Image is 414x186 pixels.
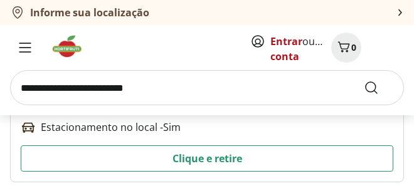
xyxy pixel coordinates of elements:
[10,33,40,63] button: Menu
[50,34,92,59] img: Hortifruti
[270,34,302,48] a: Entrar
[331,33,361,63] button: Carrinho
[270,34,326,64] span: ou
[364,80,394,95] button: Submit Search
[21,145,393,172] button: Clique e retire
[351,41,356,53] span: 0
[21,120,181,135] p: Estacionamento no local - Sim
[10,70,404,105] input: search
[30,6,149,19] b: Informe sua localização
